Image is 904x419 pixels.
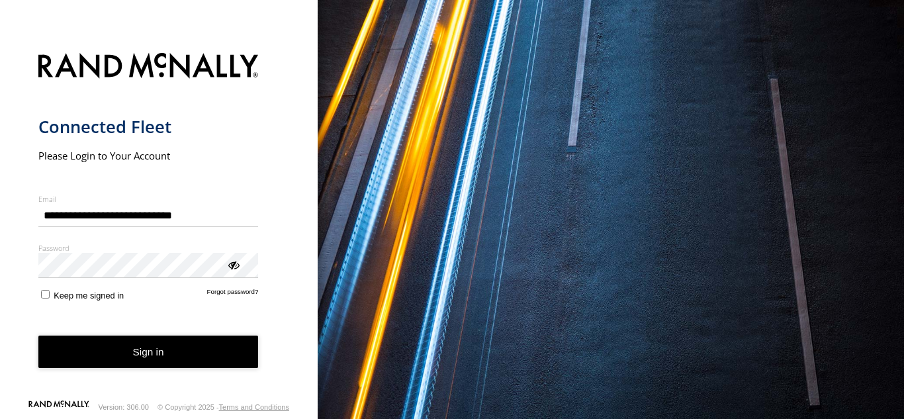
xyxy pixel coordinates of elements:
[38,149,259,162] h2: Please Login to Your Account
[38,243,259,253] label: Password
[99,403,149,411] div: Version: 306.00
[54,291,124,301] span: Keep me signed in
[219,403,289,411] a: Terms and Conditions
[207,288,259,301] a: Forgot password?
[226,257,240,271] div: ViewPassword
[38,194,259,204] label: Email
[158,403,289,411] div: © Copyright 2025 -
[38,116,259,138] h1: Connected Fleet
[28,400,89,414] a: Visit our Website
[38,336,259,368] button: Sign in
[38,45,280,399] form: main
[41,290,50,299] input: Keep me signed in
[38,50,259,84] img: Rand McNally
